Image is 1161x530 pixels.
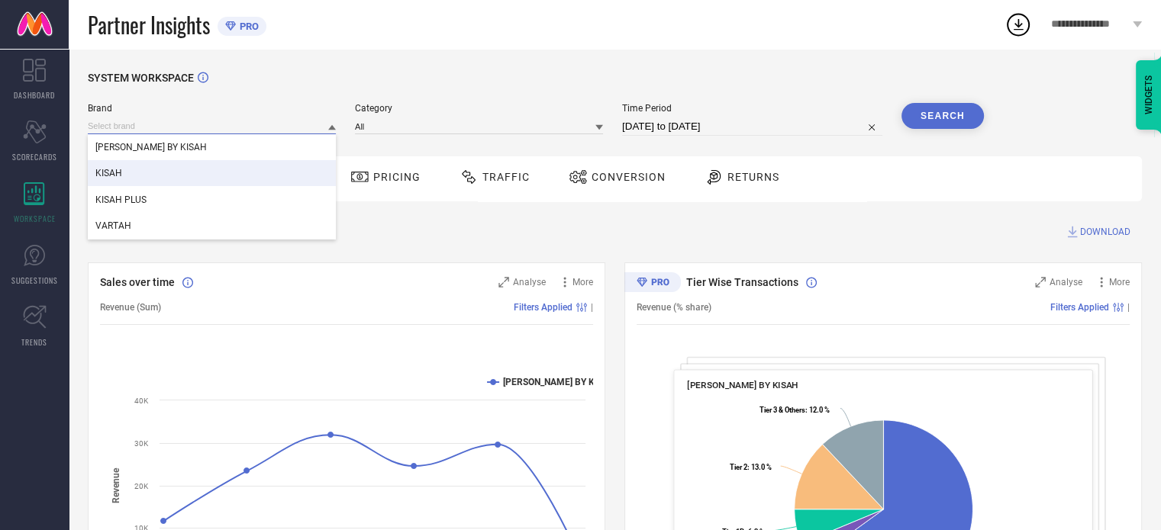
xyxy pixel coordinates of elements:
span: More [572,277,593,287]
span: Filters Applied [1050,302,1109,313]
span: Analyse [1050,277,1082,287]
tspan: Tier 2 [730,463,747,471]
span: SCORECARDS [12,151,57,162]
text: 40K [134,397,149,405]
span: Sales over time [100,276,175,288]
div: KISAH PLUS [88,187,336,213]
tspan: Revenue [111,467,121,503]
tspan: Tier 3 & Others [759,406,805,414]
span: Analyse [513,277,546,287]
span: Category [355,103,603,114]
span: | [591,302,593,313]
span: [PERSON_NAME] BY KISAH [687,380,798,390]
svg: Zoom [498,277,509,287]
div: KISAH [88,160,336,186]
span: WORKSPACE [14,213,56,224]
span: [PERSON_NAME] BY KISAH [95,142,207,153]
span: VARTAH [95,220,131,231]
span: Partner Insights [88,9,210,40]
span: Pricing [373,171,421,183]
span: More [1109,277,1130,287]
span: DASHBOARD [14,89,55,101]
text: 30K [134,439,149,448]
span: Revenue (Sum) [100,302,161,313]
span: Time Period [622,103,882,114]
div: VARTAH [88,213,336,239]
input: Select brand [88,118,336,134]
span: Brand [88,103,336,114]
text: : 13.0 % [730,463,772,471]
text: [PERSON_NAME] BY KISAH [503,377,615,387]
span: | [1127,302,1130,313]
button: Search [901,103,984,129]
span: PRO [236,21,259,32]
span: Traffic [482,171,530,183]
span: Filters Applied [514,302,572,313]
text: 20K [134,482,149,490]
span: Returns [727,171,779,183]
span: KISAH [95,168,122,178]
span: Tier Wise Transactions [686,276,798,288]
div: Open download list [1005,11,1032,38]
svg: Zoom [1035,277,1046,287]
span: Revenue (% share) [637,302,711,313]
text: : 12.0 % [759,406,830,414]
span: SUGGESTIONS [11,275,58,286]
span: TRENDS [21,336,47,348]
span: DOWNLOAD [1080,224,1130,239]
span: Conversion [592,171,666,183]
span: KISAH PLUS [95,194,147,205]
div: AMODH BY KISAH [88,134,336,160]
div: Premium [624,272,681,295]
span: SYSTEM WORKSPACE [88,72,194,84]
input: Select time period [622,117,882,136]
